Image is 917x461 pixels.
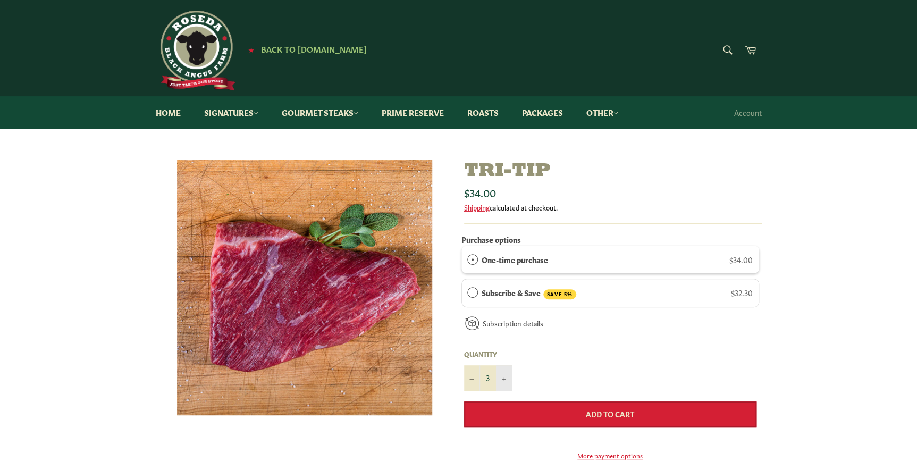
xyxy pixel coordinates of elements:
[467,287,478,298] div: Subscribe & Save
[464,160,762,183] h1: Tri-Tip
[467,254,478,265] div: One-time purchase
[482,254,548,265] label: One-time purchase
[145,96,191,129] a: Home
[464,401,756,427] button: Add to Cart
[464,203,762,212] div: calculated at checkout.
[461,234,521,245] label: Purchase options
[464,185,496,199] span: $34.00
[248,45,254,54] span: ★
[464,365,480,391] button: Reduce item quantity by one
[464,349,512,358] label: Quantity
[731,287,753,298] span: $32.30
[156,11,235,90] img: Roseda Beef
[511,96,574,129] a: Packages
[194,96,269,129] a: Signatures
[729,254,753,265] span: $34.00
[482,287,576,299] label: Subscribe & Save
[483,318,543,328] a: Subscription details
[371,96,455,129] a: Prime Reserve
[543,289,576,299] span: SAVE 5%
[457,96,509,129] a: Roasts
[576,96,629,129] a: Other
[496,365,512,391] button: Increase item quantity by one
[243,45,367,54] a: ★ Back to [DOMAIN_NAME]
[586,408,634,419] span: Add to Cart
[464,202,490,212] a: Shipping
[177,160,432,415] img: Tri-Tip
[464,451,756,460] a: More payment options
[261,43,367,54] span: Back to [DOMAIN_NAME]
[729,97,767,128] a: Account
[271,96,369,129] a: Gourmet Steaks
